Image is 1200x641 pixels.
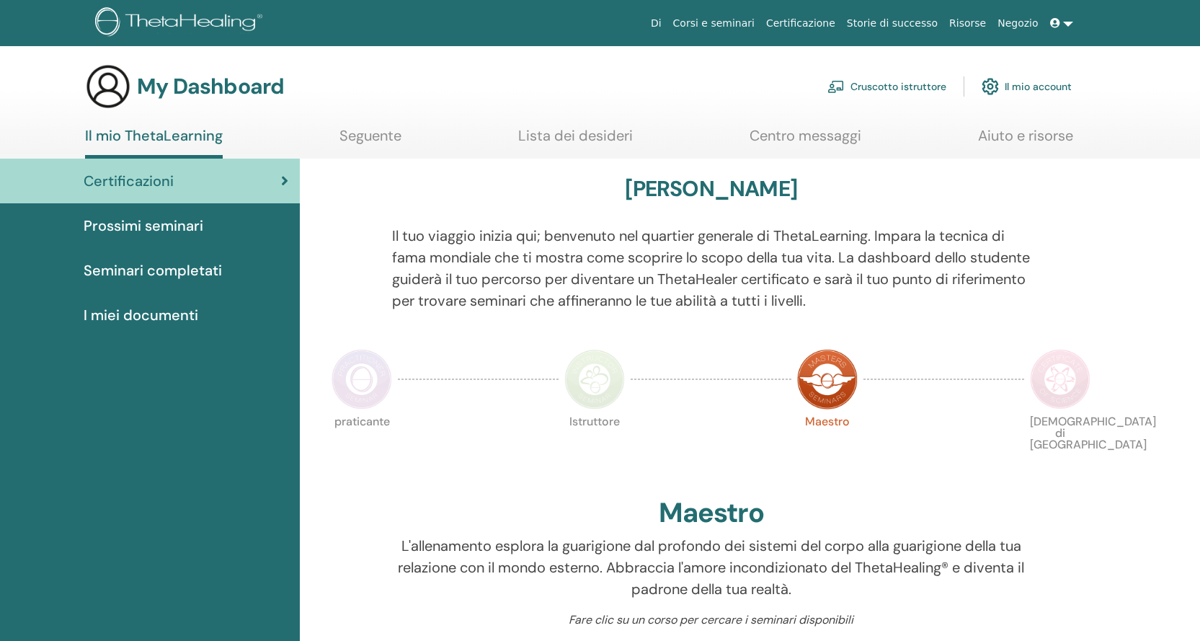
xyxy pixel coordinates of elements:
a: Il mio account [982,71,1072,102]
p: [DEMOGRAPHIC_DATA] di [GEOGRAPHIC_DATA] [1030,416,1090,477]
img: Certificate of Science [1030,349,1090,410]
img: Instructor [564,349,625,410]
img: Practitioner [332,349,392,410]
p: praticante [332,416,392,477]
a: Certificazione [760,10,841,37]
span: Prossimi seminari [84,215,203,236]
img: generic-user-icon.jpg [85,63,131,110]
img: chalkboard-teacher.svg [827,80,845,93]
img: Master [797,349,858,410]
a: Cruscotto istruttore [827,71,946,102]
a: Centro messaggi [750,127,861,155]
p: Il tuo viaggio inizia qui; benvenuto nel quartier generale di ThetaLearning. Impara la tecnica di... [392,225,1031,311]
p: L'allenamento esplora la guarigione dal profondo dei sistemi del corpo alla guarigione della tua ... [392,535,1031,600]
img: cog.svg [982,74,999,99]
h3: [PERSON_NAME] [625,176,797,202]
a: Di [645,10,667,37]
img: logo.png [95,7,267,40]
span: Certificazioni [84,170,174,192]
a: Seguente [339,127,401,155]
a: Corsi e seminari [667,10,760,37]
span: Seminari completati [84,260,222,281]
p: Fare clic su un corso per cercare i seminari disponibili [392,611,1031,629]
h2: Maestro [659,497,764,530]
a: Il mio ThetaLearning [85,127,223,159]
a: Aiuto e risorse [978,127,1073,155]
a: Negozio [992,10,1044,37]
p: Maestro [797,416,858,477]
p: Istruttore [564,416,625,477]
a: Lista dei desideri [518,127,633,155]
h3: My Dashboard [137,74,284,100]
a: Storie di successo [841,10,943,37]
span: I miei documenti [84,304,198,326]
a: Risorse [943,10,992,37]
